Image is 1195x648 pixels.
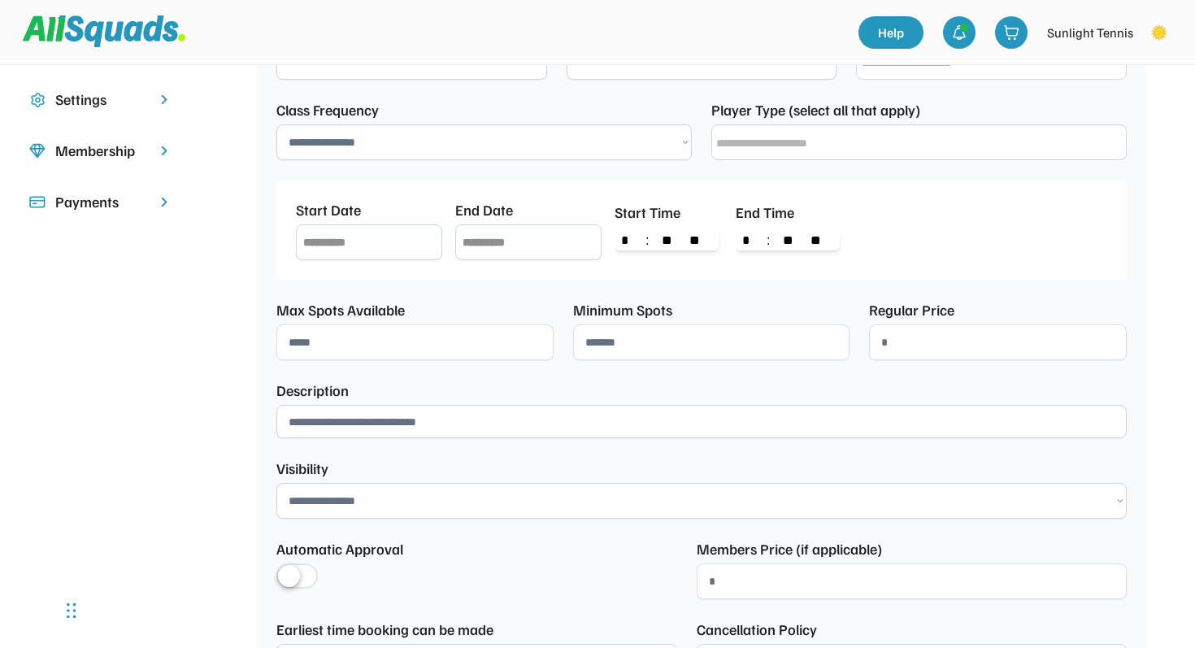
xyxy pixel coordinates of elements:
[276,299,405,321] div: Max Spots Available
[639,234,655,247] span: :
[296,199,361,221] div: Start Date
[1003,24,1019,41] img: shopping-cart-01%20%281%29.svg
[55,191,146,213] div: Payments
[55,140,146,162] div: Membership
[573,299,672,321] div: Minimum Spots
[1143,16,1175,49] img: Sunlight%20tennis%20logo.png
[29,194,46,211] img: Icon%20%2815%29.svg
[858,16,923,49] a: Help
[697,619,817,641] div: Cancellation Policy
[276,538,403,560] div: Automatic Approval
[276,619,493,641] div: Earliest time booking can be made
[711,99,920,121] div: Player Type (select all that apply)
[736,202,794,224] div: End Time
[276,380,349,402] div: Description
[156,143,172,159] img: chevron-right.svg
[156,92,172,107] img: chevron-right.svg
[951,24,967,41] img: bell-03%20%281%29.svg
[29,92,46,108] img: Icon%20copy%2016.svg
[455,199,513,221] div: End Date
[276,99,379,121] div: Class Frequency
[156,194,172,210] img: chevron-right.svg
[1047,23,1133,42] div: Sunlight Tennis
[29,143,46,159] img: Icon%20copy%208.svg
[869,299,954,321] div: Regular Price
[760,234,776,247] span: :
[276,458,366,480] div: Visibility
[615,202,680,224] div: Start Time
[697,538,882,560] div: Members Price (if applicable)
[55,89,146,111] div: Settings
[23,15,185,46] img: Squad%20Logo.svg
